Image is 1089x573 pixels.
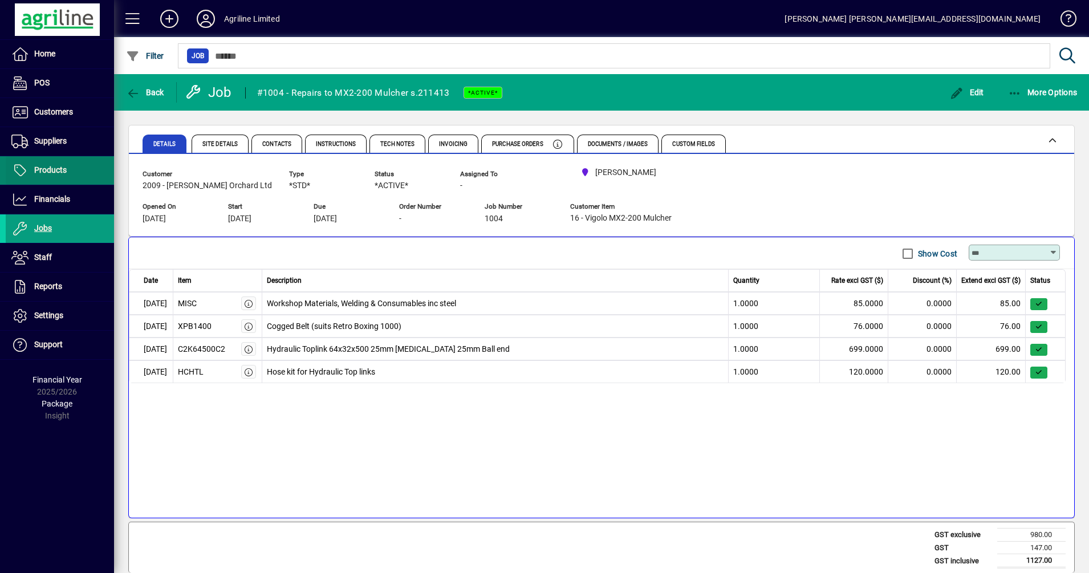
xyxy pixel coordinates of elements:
[151,9,188,29] button: Add
[916,248,957,259] label: Show Cost
[820,292,888,315] td: 85.0000
[314,203,382,210] span: Due
[262,141,291,147] span: Contacts
[439,141,468,147] span: Invoicing
[34,282,62,291] span: Reports
[289,170,357,178] span: Type
[733,275,759,286] span: Quantity
[399,203,468,210] span: Order Number
[143,203,211,210] span: Opened On
[34,165,67,174] span: Products
[202,141,238,147] span: Site Details
[913,275,952,286] span: Discount (%)
[888,338,957,360] td: 0.0000
[380,141,415,147] span: Tech Notes
[188,9,224,29] button: Profile
[957,338,1026,360] td: 699.00
[6,98,114,127] a: Customers
[228,203,296,210] span: Start
[228,214,251,223] span: [DATE]
[34,253,52,262] span: Staff
[257,84,450,102] div: #1004 - Repairs to MX2-200 Mulcher s.211413
[178,298,197,310] div: MISC
[997,529,1066,542] td: 980.00
[485,203,553,210] span: Job Number
[485,214,503,223] span: 1004
[34,311,63,320] span: Settings
[6,331,114,359] a: Support
[888,360,957,383] td: 0.0000
[950,88,984,97] span: Edit
[129,338,173,360] td: [DATE]
[957,292,1026,315] td: 85.00
[129,360,173,383] td: [DATE]
[153,141,176,147] span: Details
[262,292,729,315] td: Workshop Materials, Welding & Consumables inc steel
[6,127,114,156] a: Suppliers
[1052,2,1075,39] a: Knowledge Base
[929,554,997,568] td: GST inclusive
[143,214,166,223] span: [DATE]
[114,82,177,103] app-page-header-button: Back
[6,156,114,185] a: Products
[1030,275,1050,286] span: Status
[460,170,529,178] span: Assigned To
[123,46,167,66] button: Filter
[997,541,1066,554] td: 147.00
[144,275,158,286] span: Date
[126,88,164,97] span: Back
[576,165,683,180] span: Gore
[34,194,70,204] span: Financials
[961,275,1021,286] span: Extend excl GST ($)
[672,141,714,147] span: Custom Fields
[123,82,167,103] button: Back
[129,292,173,315] td: [DATE]
[997,554,1066,568] td: 1127.00
[947,82,987,103] button: Edit
[785,10,1041,28] div: [PERSON_NAME] [PERSON_NAME][EMAIL_ADDRESS][DOMAIN_NAME]
[224,10,280,28] div: Agriline Limited
[262,338,729,360] td: Hydraulic Toplink 64x32x500 25mm [MEDICAL_DATA] 25mm Ball end
[143,170,272,178] span: Customer
[729,360,820,383] td: 1.0000
[460,181,462,190] span: -
[6,243,114,272] a: Staff
[32,375,82,384] span: Financial Year
[888,292,957,315] td: 0.0000
[6,40,114,68] a: Home
[178,275,192,286] span: Item
[178,343,225,355] div: C2K64500C2
[42,399,72,408] span: Package
[126,51,164,60] span: Filter
[192,50,204,62] span: Job
[6,273,114,301] a: Reports
[34,340,63,349] span: Support
[267,275,302,286] span: Description
[314,214,337,223] span: [DATE]
[178,320,212,332] div: XPB1400
[1005,82,1080,103] button: More Options
[34,49,55,58] span: Home
[34,223,52,233] span: Jobs
[143,181,272,190] span: 2009 - [PERSON_NAME] Orchard Ltd
[820,360,888,383] td: 120.0000
[888,315,957,338] td: 0.0000
[6,69,114,97] a: POS
[957,360,1026,383] td: 120.00
[570,203,672,210] span: Customer Item
[6,302,114,330] a: Settings
[34,78,50,87] span: POS
[316,141,356,147] span: Instructions
[178,366,204,378] div: HCHTL
[729,338,820,360] td: 1.0000
[570,214,672,223] span: 16 - Vigolo MX2-200 Mulcher
[375,170,443,178] span: Status
[129,315,173,338] td: [DATE]
[820,315,888,338] td: 76.0000
[1008,88,1078,97] span: More Options
[34,136,67,145] span: Suppliers
[595,166,656,178] span: [PERSON_NAME]
[492,141,543,147] span: Purchase Orders
[588,141,648,147] span: Documents / Images
[820,338,888,360] td: 699.0000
